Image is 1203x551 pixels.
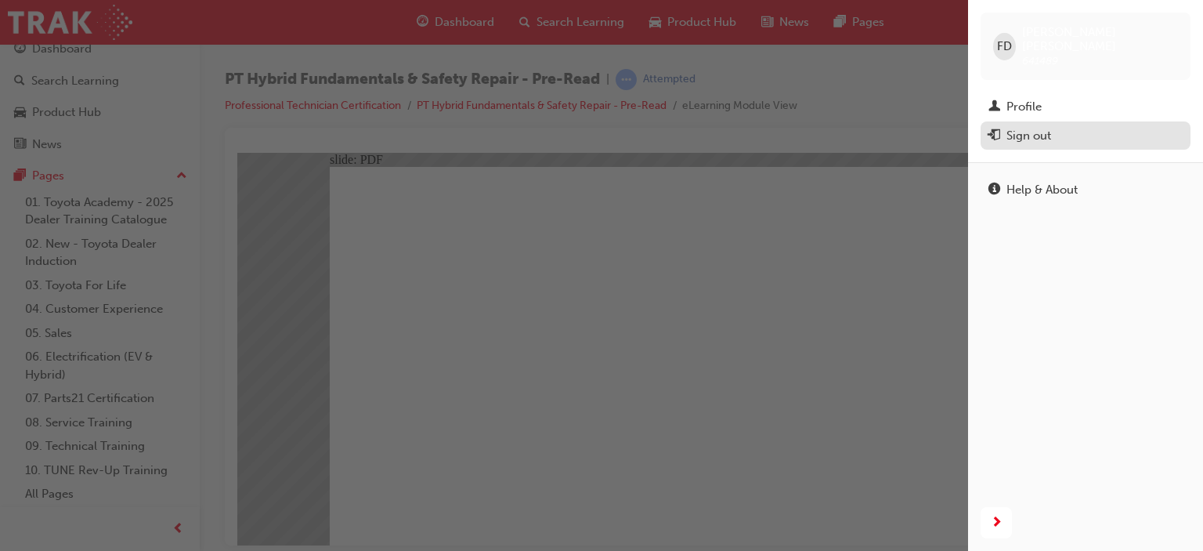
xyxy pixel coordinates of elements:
span: next-icon [991,513,1002,533]
span: info-icon [988,183,1000,198]
div: Profile [1006,98,1042,116]
span: [PERSON_NAME] [PERSON_NAME] [1022,25,1178,53]
span: man-icon [988,100,1000,114]
span: 641489 [1022,54,1058,67]
div: Help & About [1006,181,1078,199]
div: Sign out [1006,127,1051,145]
a: Profile [981,92,1190,121]
span: exit-icon [988,129,1000,143]
a: Help & About [981,176,1190,205]
span: FD [997,38,1012,56]
button: Sign out [981,121,1190,150]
